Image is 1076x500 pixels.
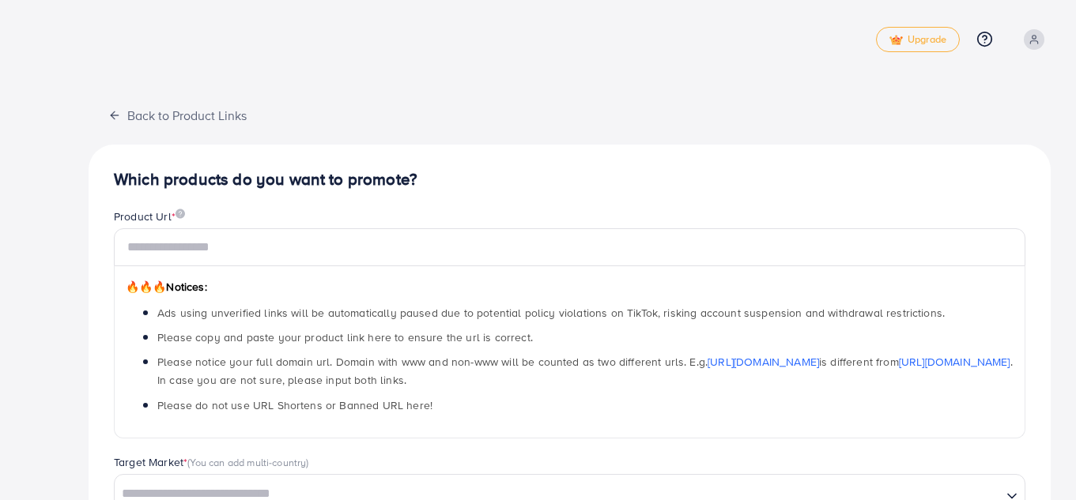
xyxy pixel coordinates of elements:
span: 🔥🔥🔥 [126,279,166,295]
span: (You can add multi-country) [187,455,308,469]
a: [URL][DOMAIN_NAME] [708,354,819,370]
label: Product Url [114,209,185,224]
label: Target Market [114,454,309,470]
span: Notices: [126,279,207,295]
span: Please copy and paste your product link here to ensure the url is correct. [157,329,533,345]
span: Please notice your full domain url. Domain with www and non-www will be counted as two different ... [157,354,1013,388]
span: Please do not use URL Shortens or Banned URL here! [157,397,432,413]
a: tickUpgrade [876,27,960,52]
span: Ads using unverified links will be automatically paused due to potential policy violations on Tik... [157,305,945,321]
img: tick [889,35,903,46]
img: image [176,209,185,219]
button: Back to Product Links [89,98,266,132]
span: Upgrade [889,34,946,46]
h4: Which products do you want to promote? [114,170,1025,190]
a: [URL][DOMAIN_NAME] [899,354,1010,370]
